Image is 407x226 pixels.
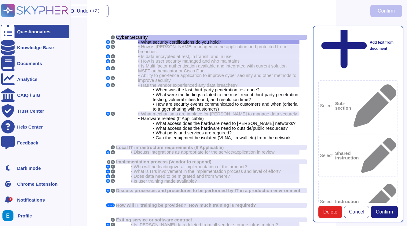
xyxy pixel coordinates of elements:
[9,197,13,201] div: 1
[335,101,351,110] b: Sub-section
[111,160,115,164] button: S
[17,29,50,34] div: Questionnaires
[335,151,359,160] b: Shared instruction
[371,206,398,218] button: Confirm
[335,199,359,204] b: Instruction
[138,64,287,73] span: Is Multi factor authentication available and integrated with current solution MSFT authenticator ...
[106,66,110,70] button: Q
[153,102,298,111] span: How are security events communicated to customers and when (criteria to trigger sharing with cust...
[318,80,398,131] div: Select
[17,182,58,186] div: Chrome Extension
[156,135,248,140] span: Can the equipment be isolated (VLNA, firewall,
[153,130,154,135] span: •
[141,116,204,121] span: Hardware related (If Applicable)
[1,209,18,222] button: user
[116,145,224,150] span: Local IT infrastructure requirements (If Applicable)
[111,76,115,80] button: A
[18,213,32,218] span: Profile
[1,136,69,149] a: Feedback
[141,59,240,64] span: How is user security managed and who maintains
[131,169,132,174] span: •
[153,92,298,102] span: What were the findings related to the most recent third-party penetration testing, vulnerabilitie...
[141,83,237,88] span: Has the vendor experienced any data breaches?
[1,41,69,54] a: Knowledge Base
[111,165,115,169] button: A
[138,111,140,116] span: •
[17,140,38,145] div: Feedback
[153,121,154,126] span: •
[156,121,295,126] span: What access does the hardware need to [PERSON_NAME] networks?
[111,83,115,87] button: A
[17,125,43,129] div: Help Center
[111,35,115,39] button: S
[134,179,197,184] span: Is user training made available?
[106,174,110,178] button: Q
[141,40,221,45] span: What security certifications do you hold?
[1,120,69,133] a: Help Center
[17,198,45,202] span: Notifications
[111,45,115,49] button: A
[107,160,110,164] button: I
[77,9,101,13] span: Undo
[1,56,69,70] a: Documents
[116,203,256,208] span: How will IT training be provided? How much training is required?
[156,130,231,135] span: What ports and services are required?
[138,58,140,64] span: •
[106,165,110,169] button: Q
[106,83,110,87] button: Q
[318,206,342,218] button: Delete
[138,73,296,83] span: Ability to geo-fence application to improve cyber security and other methods to improve security
[153,135,154,140] span: •
[116,217,192,222] span: Exiting service or software contract
[17,45,54,50] div: Knowledge Base
[106,203,115,207] button: SubQ
[131,164,132,169] span: •
[116,35,148,40] span: Cyber Security
[153,126,154,131] span: •
[138,73,140,78] span: •
[134,150,274,155] span: Discuss integrations as appropriate for the service/application in review
[320,18,397,74] div: Add text from document
[17,77,38,82] div: Analytics
[344,206,369,218] button: Cancel
[185,164,247,169] span: implementation of the product?
[1,25,69,38] a: Questionnaires
[134,169,281,174] span: What is IT’s involvement in the implementation process and level of effort?
[349,210,364,214] span: Cancel
[62,5,108,17] button: Undo(+Z)
[106,179,110,183] button: Q
[111,179,115,183] button: A
[1,177,69,191] a: Chrome Extension
[153,87,154,92] span: •
[89,9,101,13] kbd: ( +Z)
[255,135,292,140] span: ) from the network.
[111,112,115,116] button: A
[134,164,172,169] span: Who will be leading
[111,54,115,58] button: A
[1,104,69,118] a: Trust Center
[138,44,286,54] span: How is [PERSON_NAME] managed in the application and protected from breaches
[111,59,115,63] button: A
[116,188,300,193] span: Discuss processes and procedures to be performed by IT in a production environment
[370,5,402,17] button: Confirm
[111,189,115,193] button: A
[153,92,154,97] span: •
[17,109,44,113] div: Trust Center
[111,145,115,149] button: S
[156,87,259,92] span: When was the last third-party penetration test done?
[318,180,398,223] div: Select
[134,174,230,179] span: Does data need to be migrated and from where?
[111,218,115,222] button: S
[17,93,40,97] div: CAIQ / SIG
[141,111,297,116] span: What mechanisms are in place for [PERSON_NAME] to manage data securely
[156,126,288,131] span: What access does the hardware need to outside/public resources?
[138,63,140,68] span: •
[17,166,41,170] div: Dark mode
[106,189,110,193] button: Q
[106,169,110,173] button: Q
[378,9,395,13] span: Confirm
[138,82,140,88] span: •
[106,40,110,44] button: Q
[323,210,337,214] span: Delete
[138,54,140,59] span: •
